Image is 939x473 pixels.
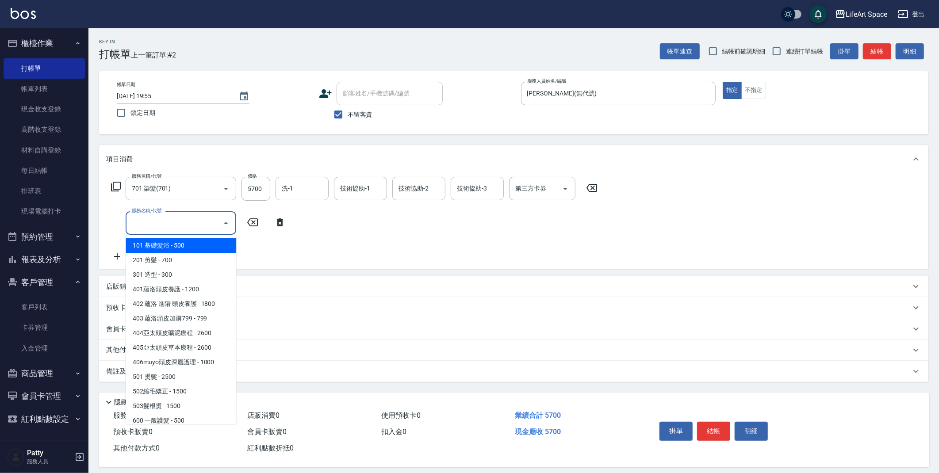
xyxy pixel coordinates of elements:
button: 客戶管理 [4,271,85,294]
span: 600 一般護髮 - 500 [126,413,236,428]
p: 項目消費 [106,155,133,164]
button: 明細 [735,422,768,440]
span: 503髮根燙 - 1500 [126,399,236,413]
span: 403 蘊洛頭皮加購799 - 799 [126,311,236,326]
button: 指定 [723,82,742,99]
a: 材料自購登錄 [4,140,85,160]
span: 其他付款方式 0 [113,444,160,452]
span: 連續打單結帳 [786,47,823,56]
a: 排班表 [4,181,85,201]
span: 404亞太頭皮礦泥療程 - 2600 [126,326,236,340]
p: 會員卡銷售 [106,324,139,334]
label: 帳單日期 [117,81,135,88]
div: 其他付款方式 [99,339,928,361]
p: 服務人員 [27,458,72,465]
button: Open [558,182,572,196]
div: 項目消費 [99,145,928,173]
span: 預收卡販賣 0 [113,427,153,436]
span: 501 燙髮 - 2500 [126,370,236,384]
span: 502縮毛矯正 - 1500 [126,384,236,399]
button: 會員卡管理 [4,385,85,408]
button: 登出 [894,6,928,23]
button: 掛單 [659,422,693,440]
span: 101 基礎髮浴 - 500 [126,238,236,253]
button: Open [219,182,233,196]
button: 報表及分析 [4,248,85,271]
div: 預收卡販賣 [99,297,928,318]
label: 服務人員姓名/編號 [527,78,566,84]
a: 客戶列表 [4,297,85,317]
button: 掛單 [830,43,859,60]
div: LifeArt Space [846,9,887,20]
span: 上一筆訂單:#2 [131,50,176,61]
button: LifeArt Space [832,5,891,23]
span: 402 蘊洛 進階 頭皮養護 - 1800 [126,297,236,311]
img: Person [7,448,25,466]
button: 櫃檯作業 [4,32,85,55]
span: 店販消費 0 [247,411,280,420]
button: Close [219,216,233,230]
button: 結帳 [697,422,730,440]
span: 201 剪髮 - 700 [126,253,236,267]
label: 服務名稱/代號 [132,207,161,214]
span: 不留客資 [348,110,372,119]
span: 會員卡販賣 0 [247,427,287,436]
span: 鎖定日期 [130,108,155,118]
label: 價格 [248,173,257,179]
p: 預收卡販賣 [106,303,139,313]
div: 備註及來源 [99,361,928,382]
span: 扣入金 0 [381,427,406,436]
span: 401蘊洛頭皮養護 - 1200 [126,282,236,297]
button: save [809,5,827,23]
p: 隱藏業績明細 [114,398,154,407]
img: Logo [11,8,36,19]
a: 高階收支登錄 [4,119,85,140]
a: 每日結帳 [4,160,85,181]
input: YYYY/MM/DD hh:mm [117,89,230,103]
h5: Patty [27,449,72,458]
h2: Key In [99,39,131,45]
a: 入金管理 [4,338,85,359]
button: 預約管理 [4,225,85,248]
h3: 打帳單 [99,48,131,61]
a: 卡券管理 [4,317,85,338]
span: 使用預收卡 0 [381,411,421,420]
span: 服務消費 5700 [113,411,157,420]
label: 服務名稱/代號 [132,173,161,179]
button: 明細 [896,43,924,60]
span: 301 造型 - 300 [126,267,236,282]
a: 帳單列表 [4,79,85,99]
a: 現金收支登錄 [4,99,85,119]
p: 備註及來源 [106,367,139,376]
span: 結帳前確認明細 [722,47,766,56]
button: 結帳 [863,43,891,60]
span: 406muyo頭皮深層護理 - 1000 [126,355,236,370]
div: 會員卡銷售 [99,318,928,339]
div: 店販銷售 [99,276,928,297]
button: 帳單速查 [660,43,700,60]
p: 店販銷售 [106,282,133,291]
a: 現場電腦打卡 [4,201,85,221]
span: 紅利點數折抵 0 [247,444,294,452]
span: 405亞太頭皮草本療程 - 2600 [126,340,236,355]
span: 現金應收 5700 [515,427,561,436]
button: 商品管理 [4,362,85,385]
button: Choose date, selected date is 2025-08-21 [234,86,255,107]
button: 不指定 [741,82,766,99]
button: 紅利點數設定 [4,408,85,431]
a: 打帳單 [4,58,85,79]
p: 其他付款方式 [106,345,150,355]
span: 業績合計 5700 [515,411,561,420]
